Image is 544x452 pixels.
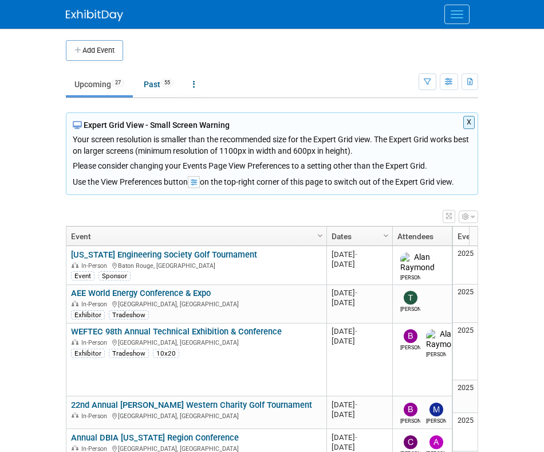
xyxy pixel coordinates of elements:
[71,250,257,260] a: [US_STATE] Engineering Society Golf Tournament
[355,400,357,409] span: -
[71,349,105,358] div: Exhibitor
[135,73,182,95] a: Past55
[332,400,387,410] div: [DATE]
[404,329,417,343] img: Bobby Oyenarte
[332,259,387,269] div: [DATE]
[453,246,505,285] td: 2025
[72,262,78,268] img: In-Person Event
[397,227,499,246] a: Attendees
[429,435,443,449] img: Alexander Ciasca
[426,416,446,425] div: Myers Carpenter
[444,5,470,24] button: Menu
[458,227,498,246] a: Event Year
[355,327,357,336] span: -
[66,10,123,21] img: ExhibitDay
[400,343,420,352] div: Bobby Oyenarte
[426,329,460,350] img: Alan Raymond
[332,442,387,452] div: [DATE]
[109,349,149,358] div: Tradeshow
[71,326,282,337] a: WEFTEC 98th Annual Technical Exhibition & Conference
[71,227,319,246] a: Event
[453,323,505,380] td: 2025
[81,301,111,308] span: In-Person
[73,172,471,188] div: Use the View Preferences button on the top-right corner of this page to switch out of the Expert ...
[81,412,111,420] span: In-Person
[400,416,420,425] div: Branden Peterson
[66,40,123,61] button: Add Event
[314,227,327,244] a: Column Settings
[404,291,417,305] img: Tod Green
[463,116,475,129] button: X
[71,337,321,347] div: [GEOGRAPHIC_DATA], [GEOGRAPHIC_DATA]
[332,288,387,298] div: [DATE]
[71,400,312,410] a: 22nd Annual [PERSON_NAME] Western Charity Golf Tournament
[332,326,387,336] div: [DATE]
[404,403,417,416] img: Branden Peterson
[71,299,321,309] div: [GEOGRAPHIC_DATA], [GEOGRAPHIC_DATA]
[72,339,78,345] img: In-Person Event
[81,262,111,270] span: In-Person
[71,260,321,270] div: Baton Rouge, [GEOGRAPHIC_DATA]
[453,380,505,413] td: 2025
[381,231,391,240] span: Column Settings
[332,227,385,246] a: Dates
[404,435,417,449] img: Cameron Kenyon
[332,432,387,442] div: [DATE]
[355,289,357,297] span: -
[73,131,471,172] div: Your screen resolution is smaller than the recommended size for the Expert Grid view. The Expert ...
[112,79,124,87] span: 27
[316,231,325,240] span: Column Settings
[72,445,78,451] img: In-Person Event
[71,288,211,298] a: AEE World Energy Conference & Expo
[81,339,111,346] span: In-Person
[71,310,105,319] div: Exhibitor
[426,350,446,359] div: Alan Raymond
[98,271,131,280] div: Sponsor
[332,336,387,346] div: [DATE]
[73,157,471,172] div: Please consider changing your Events Page View Preferences to a setting other than the Expert Grid.
[355,433,357,442] span: -
[161,79,174,87] span: 55
[400,252,435,273] img: Alan Raymond
[71,411,321,420] div: [GEOGRAPHIC_DATA], [GEOGRAPHIC_DATA]
[332,250,387,259] div: [DATE]
[355,250,357,259] span: -
[400,273,420,282] div: Alan Raymond
[453,413,505,451] td: 2025
[332,410,387,419] div: [DATE]
[153,349,179,358] div: 10x20
[72,301,78,306] img: In-Person Event
[71,271,94,280] div: Event
[66,73,133,95] a: Upcoming27
[73,119,471,131] div: Expert Grid View - Small Screen Warning
[380,227,393,244] a: Column Settings
[109,310,149,319] div: Tradeshow
[72,412,78,418] img: In-Person Event
[453,285,505,323] td: 2025
[71,432,239,443] a: Annual DBIA [US_STATE] Region Conference
[332,298,387,307] div: [DATE]
[400,305,420,313] div: Tod Green
[429,403,443,416] img: Myers Carpenter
